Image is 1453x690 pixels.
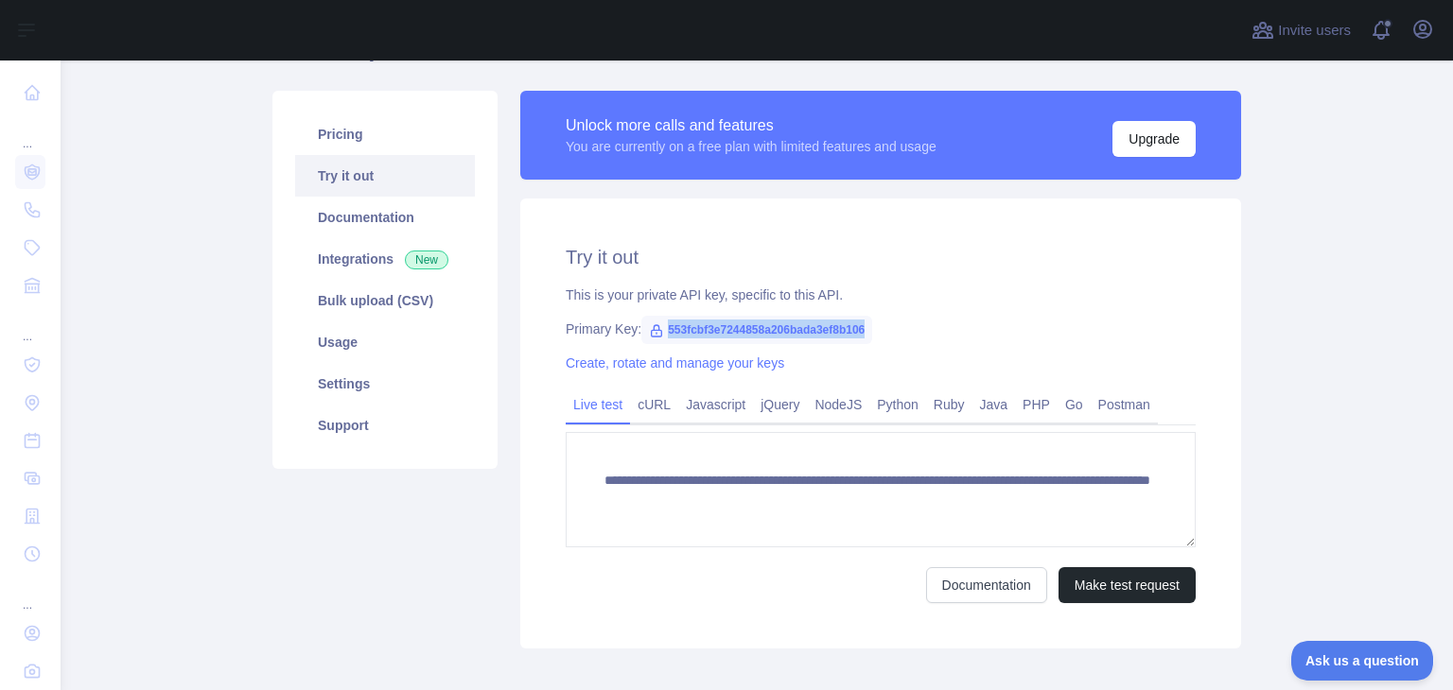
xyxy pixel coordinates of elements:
a: Settings [295,363,475,405]
a: Postman [1091,389,1158,420]
a: Documentation [926,567,1047,603]
a: Support [295,405,475,446]
a: Javascript [678,389,753,420]
a: Ruby [926,389,972,420]
button: Invite users [1248,15,1355,45]
a: Try it out [295,155,475,197]
h2: Try it out [566,244,1196,270]
a: Java [972,389,1016,420]
div: ... [15,575,45,612]
a: PHP [1015,389,1058,420]
a: cURL [630,389,678,420]
iframe: Toggle Customer Support [1291,641,1434,681]
div: Primary Key: [566,319,1196,338]
button: Make test request [1059,567,1196,603]
a: NodeJS [807,389,869,420]
a: Live test [566,389,630,420]
div: You are currently on a free plan with limited features and usage [566,137,937,156]
div: Unlock more calls and features [566,114,937,137]
a: Python [869,389,926,420]
div: This is your private API key, specific to this API. [566,285,1196,304]
button: Upgrade [1112,121,1196,157]
a: Bulk upload (CSV) [295,280,475,321]
a: Go [1058,389,1091,420]
a: Create, rotate and manage your keys [566,355,784,371]
span: New [405,250,448,269]
a: Documentation [295,197,475,238]
div: ... [15,306,45,344]
a: Pricing [295,113,475,155]
span: 553fcbf3e7244858a206bada3ef8b106 [641,316,872,344]
a: Integrations New [295,238,475,280]
span: Invite users [1278,20,1351,42]
div: ... [15,113,45,151]
a: Usage [295,321,475,363]
a: jQuery [753,389,807,420]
